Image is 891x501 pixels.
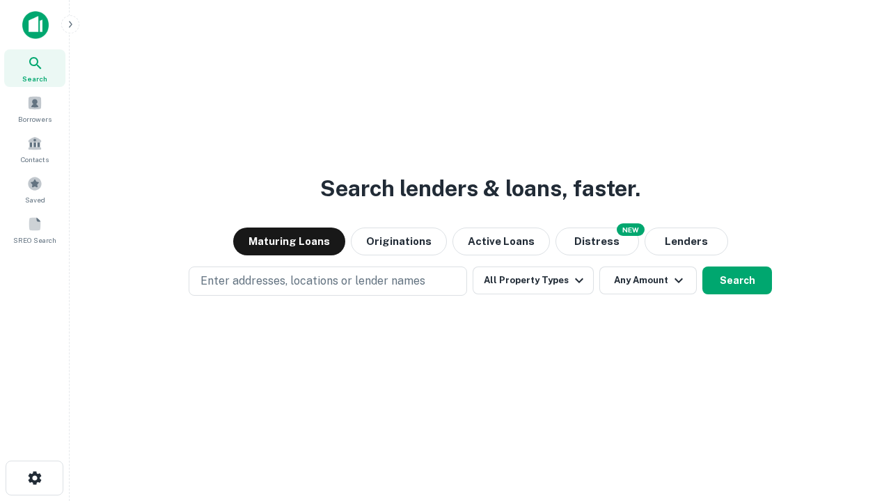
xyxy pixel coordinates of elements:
[599,267,697,294] button: Any Amount
[22,11,49,39] img: capitalize-icon.png
[189,267,467,296] button: Enter addresses, locations or lender names
[617,223,645,236] div: NEW
[200,273,425,289] p: Enter addresses, locations or lender names
[821,390,891,456] iframe: Chat Widget
[351,228,447,255] button: Originations
[25,194,45,205] span: Saved
[320,172,640,205] h3: Search lenders & loans, faster.
[233,228,345,255] button: Maturing Loans
[21,154,49,165] span: Contacts
[4,130,65,168] a: Contacts
[13,234,56,246] span: SREO Search
[22,73,47,84] span: Search
[18,113,52,125] span: Borrowers
[452,228,550,255] button: Active Loans
[4,211,65,248] a: SREO Search
[702,267,772,294] button: Search
[4,90,65,127] a: Borrowers
[473,267,594,294] button: All Property Types
[4,49,65,87] a: Search
[645,228,728,255] button: Lenders
[555,228,639,255] button: Search distressed loans with lien and other non-mortgage details.
[4,170,65,208] a: Saved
